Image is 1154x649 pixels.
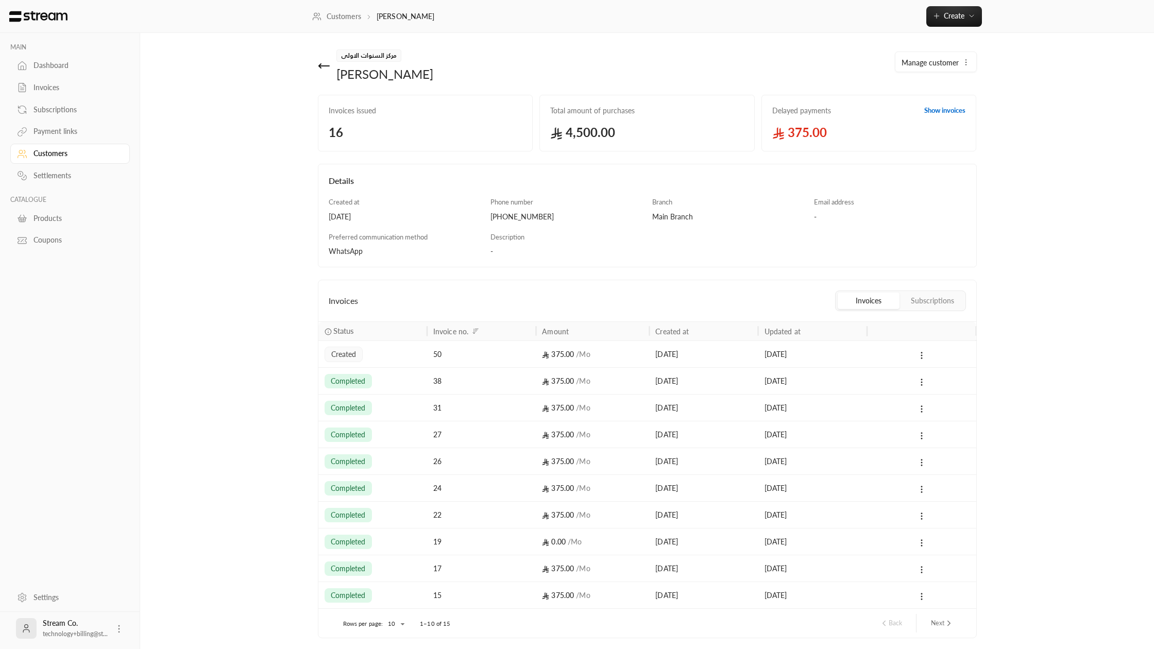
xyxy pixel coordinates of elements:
div: [DATE] [329,212,481,222]
a: Payment links [10,122,130,142]
div: Subscriptions [33,105,117,115]
p: MAIN [10,43,130,52]
span: Total amount of purchases [550,106,744,116]
div: Updated at [765,327,801,336]
span: / Mo [576,564,590,573]
span: completed [331,430,366,440]
div: 375.00 [542,555,643,582]
p: [PERSON_NAME] [377,11,435,22]
button: Sort [469,325,482,337]
div: Invoice no. [433,327,468,336]
button: Invoices [838,293,900,309]
span: Create [944,11,964,20]
div: [DATE] [655,341,752,367]
span: / Mo [576,430,590,439]
span: Invoices [329,295,358,307]
a: Products [10,208,130,228]
span: completed [331,456,366,467]
a: Invoices [10,78,130,98]
div: 375.00 [542,475,643,501]
span: completed [331,563,366,574]
span: / Mo [576,591,590,600]
div: [DATE] [765,502,861,528]
a: Settings [10,587,130,607]
span: / Mo [576,510,590,519]
div: 375.00 [542,368,643,394]
div: Main Branch [652,212,804,222]
span: Status [333,326,354,336]
div: 31 [433,395,530,421]
div: [DATE] [655,368,752,394]
div: 26 [433,448,530,474]
span: / Mo [568,537,582,546]
div: Created at [655,327,689,336]
span: completed [331,590,366,601]
a: Customers [312,11,361,22]
div: 22 [433,502,530,528]
span: Delayed payments [772,106,831,116]
span: 4,500.00 [550,124,744,141]
div: Invoices [33,82,117,93]
div: [DATE] [765,475,861,501]
button: next page [927,614,958,632]
span: / Mo [576,484,590,492]
div: 375.00 [542,448,643,474]
span: / Mo [576,457,590,466]
div: Dashboard [33,60,117,71]
div: Settings [33,592,117,603]
span: مركز السنوات الاولى [336,49,401,62]
span: Email address [814,198,854,206]
span: / Mo [576,350,590,358]
div: [DATE] [765,368,861,394]
span: created [331,349,357,360]
div: [DATE] [655,582,752,608]
div: [DATE] [765,421,861,448]
span: 375.00 [772,124,966,141]
div: 27 [433,421,530,448]
div: Stream Co. [43,618,108,639]
span: Manage customer [902,57,959,68]
div: [DATE] [655,528,752,555]
div: 0.00 [542,528,643,555]
span: completed [331,483,366,493]
span: Description [490,233,524,241]
div: - [814,212,966,222]
div: Payment links [33,126,117,136]
div: 17 [433,555,530,582]
div: 375.00 [542,582,643,608]
div: [DATE] [765,341,861,367]
div: 10 [383,618,408,630]
span: Phone number [490,198,533,206]
p: 1–10 of 15 [420,620,450,628]
span: 16 [329,124,522,141]
div: [DATE] [655,395,752,421]
div: Settlements [33,170,117,181]
div: [DATE] [655,555,752,582]
p: Rows per page: [343,620,383,628]
span: Branch [652,198,672,206]
span: WhatsApp [329,247,363,255]
span: completed [331,537,366,547]
a: Delayed paymentsShow invoices 375.00 [761,95,977,151]
button: Create [926,6,982,27]
img: Logo [8,11,69,22]
div: [DATE] [765,582,861,608]
span: completed [331,510,366,520]
div: Products [33,213,117,224]
div: 50 [433,341,530,367]
div: [DATE] [655,502,752,528]
span: Invoices issued [329,106,522,116]
div: [DATE] [655,448,752,474]
span: Created at [329,198,360,206]
a: Customers [10,144,130,164]
div: - [490,246,804,257]
span: / Mo [576,403,590,412]
a: Coupons [10,230,130,250]
span: Preferred communication method [329,233,428,241]
div: [DATE] [765,448,861,474]
div: [DATE] [765,555,861,582]
div: 38 [433,368,530,394]
a: Show invoices [924,106,965,116]
div: [PERSON_NAME] [336,66,433,82]
div: [DATE] [765,395,861,421]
